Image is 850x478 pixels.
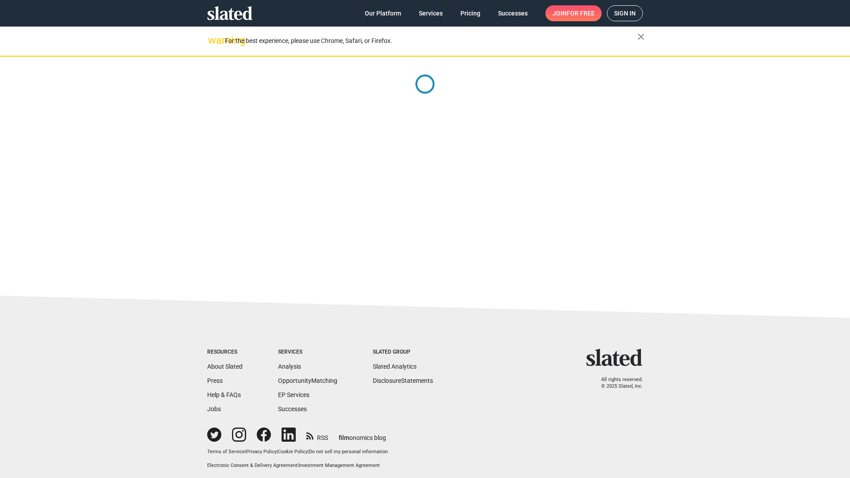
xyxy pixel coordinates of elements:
[246,449,277,455] a: Privacy Policy
[278,377,337,384] a: OpportunityMatching
[498,5,528,21] span: Successes
[636,31,646,42] mat-icon: close
[373,377,433,384] a: DisclosureStatements
[207,463,297,468] a: Electronic Consent & Delivery Agreement
[552,5,595,21] span: Join
[207,449,245,455] a: Terms of Service
[567,5,595,21] span: for free
[207,391,241,398] a: Help & FAQs
[278,449,308,455] a: Cookie Policy
[245,449,246,455] span: |
[278,363,301,370] a: Analysis
[207,363,243,370] a: About Slated
[207,377,223,384] a: Press
[299,463,380,468] a: Investment Management Agreement
[358,5,408,21] a: Our Platform
[419,5,443,21] span: Services
[278,405,307,412] a: Successes
[306,428,328,442] a: RSS
[297,463,299,468] span: |
[460,5,480,21] span: Pricing
[545,5,602,21] a: Joinfor free
[278,349,337,356] div: Services
[339,427,386,442] a: filmonomics blog
[339,434,349,441] span: film
[277,449,278,455] span: |
[453,5,487,21] a: Pricing
[373,349,433,356] div: Slated Group
[208,35,219,46] mat-icon: warning
[207,405,221,412] a: Jobs
[412,5,450,21] a: Services
[207,349,243,356] div: Resources
[365,5,401,21] span: Our Platform
[614,6,636,21] span: Sign in
[309,449,388,455] button: Do not sell my personal information
[607,5,643,21] a: Sign in
[225,35,637,47] div: For the best experience, please use Chrome, Safari, or Firefox.
[491,5,535,21] a: Successes
[373,363,417,370] a: Slated Analytics
[308,449,309,455] span: |
[278,391,309,398] a: EP Services
[592,377,643,389] p: All rights reserved. © 2025 Slated, Inc.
